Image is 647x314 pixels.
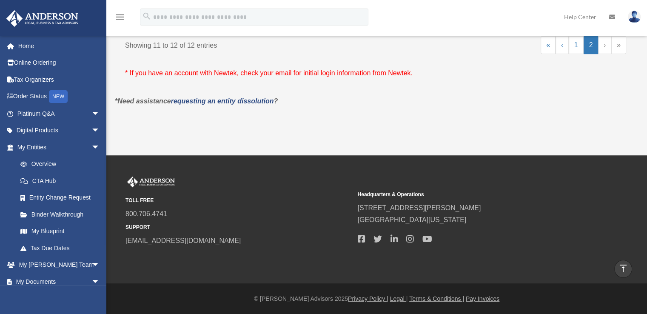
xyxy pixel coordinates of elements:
[125,177,177,188] img: Anderson Advisors Platinum Portal
[6,273,113,290] a: My Documentsarrow_drop_down
[6,88,113,106] a: Order StatusNEW
[125,210,167,217] a: 800.706.4741
[618,263,628,274] i: vertical_align_top
[409,295,464,302] a: Terms & Conditions |
[6,122,113,139] a: Digital Productsarrow_drop_down
[6,37,113,54] a: Home
[628,11,641,23] img: User Pic
[466,295,499,302] a: Pay Invoices
[6,71,113,88] a: Tax Organizers
[556,36,569,54] a: Previous
[584,36,599,54] a: 2
[611,36,626,54] a: Last
[6,139,108,156] a: My Entitiesarrow_drop_down
[569,36,584,54] a: 1
[598,36,611,54] a: Next
[6,105,113,122] a: Platinum Q&Aarrow_drop_down
[4,10,81,27] img: Anderson Advisors Platinum Portal
[91,273,108,291] span: arrow_drop_down
[357,204,481,211] a: [STREET_ADDRESS][PERSON_NAME]
[115,15,125,22] a: menu
[91,139,108,156] span: arrow_drop_down
[348,295,388,302] a: Privacy Policy |
[12,223,108,240] a: My Blueprint
[106,294,647,304] div: © [PERSON_NAME] Advisors 2025
[12,172,108,189] a: CTA Hub
[12,156,104,173] a: Overview
[12,206,108,223] a: Binder Walkthrough
[171,97,274,105] a: requesting an entity dissolution
[357,216,466,223] a: [GEOGRAPHIC_DATA][US_STATE]
[614,260,632,278] a: vertical_align_top
[125,36,369,51] div: Showing 11 to 12 of 12 entries
[6,257,113,274] a: My [PERSON_NAME] Teamarrow_drop_down
[125,223,351,232] small: SUPPORT
[115,97,278,105] em: *Need assistance ?
[91,105,108,123] span: arrow_drop_down
[91,257,108,274] span: arrow_drop_down
[6,54,113,71] a: Online Ordering
[125,237,241,244] a: [EMAIL_ADDRESS][DOMAIN_NAME]
[142,11,151,21] i: search
[357,190,583,199] small: Headquarters & Operations
[125,196,351,205] small: TOLL FREE
[91,122,108,140] span: arrow_drop_down
[12,189,108,206] a: Entity Change Request
[125,67,626,79] p: * If you have an account with Newtek, check your email for initial login information from Newtek.
[12,240,108,257] a: Tax Due Dates
[49,90,68,103] div: NEW
[390,295,408,302] a: Legal |
[115,12,125,22] i: menu
[541,36,556,54] a: First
